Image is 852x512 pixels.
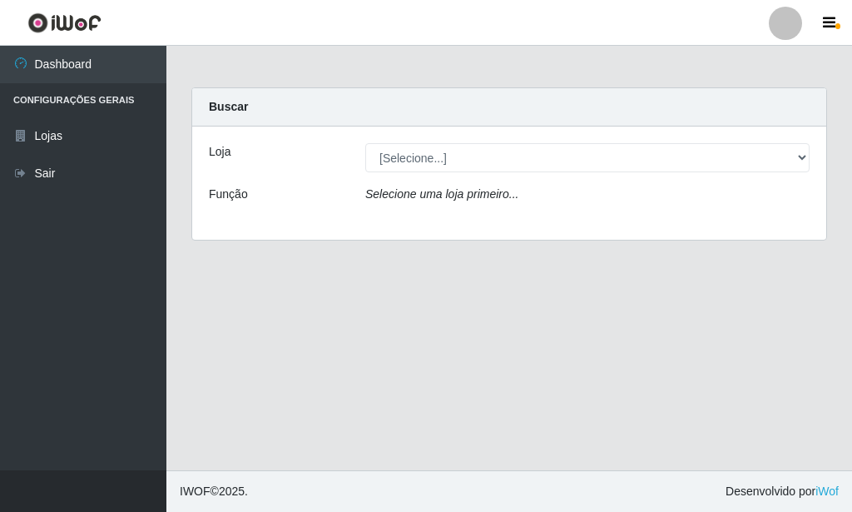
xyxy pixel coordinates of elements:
strong: Buscar [209,100,248,113]
span: Desenvolvido por [726,483,839,500]
label: Loja [209,143,230,161]
a: iWof [815,485,839,498]
span: IWOF [180,485,211,498]
label: Função [209,186,248,203]
img: CoreUI Logo [27,12,102,33]
span: © 2025 . [180,483,248,500]
i: Selecione uma loja primeiro... [365,187,518,201]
